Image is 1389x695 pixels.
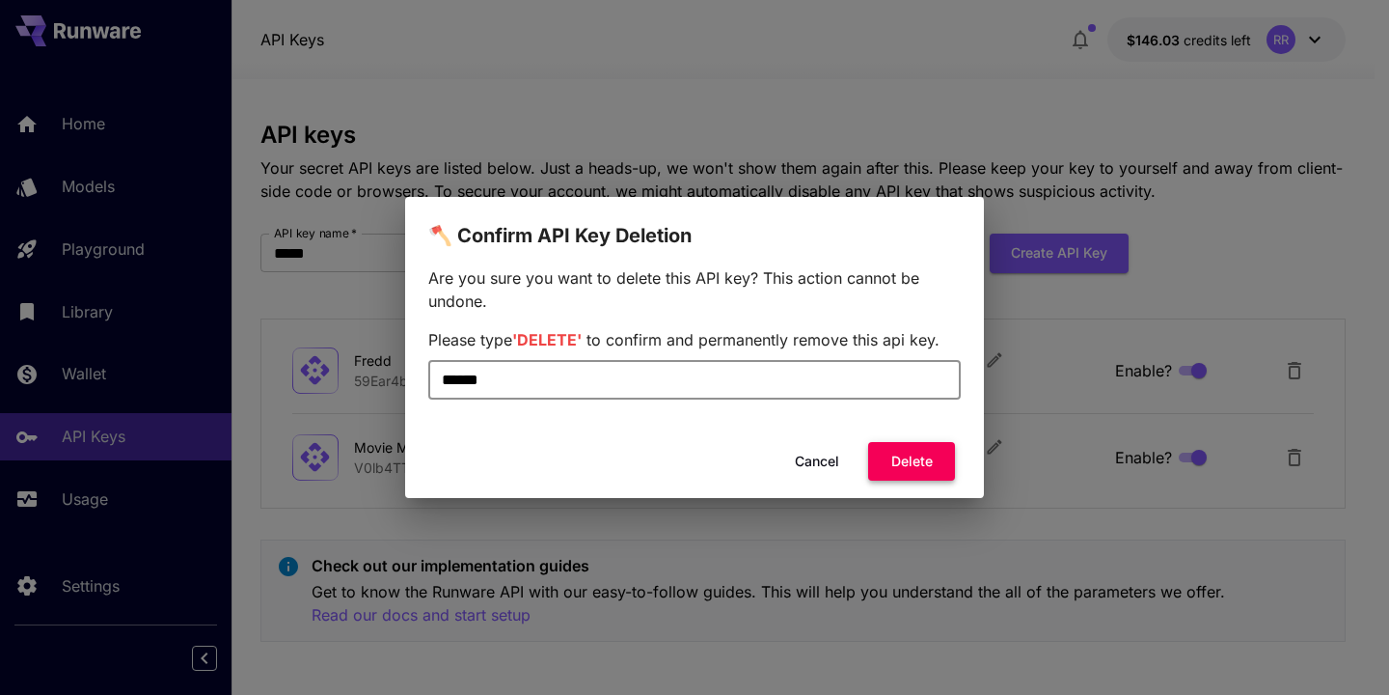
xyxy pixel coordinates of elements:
[428,266,961,313] p: Are you sure you want to delete this API key? This action cannot be undone.
[428,330,940,349] span: Please type to confirm and permanently remove this api key.
[512,330,582,349] span: 'DELETE'
[774,442,860,482] button: Cancel
[868,442,955,482] button: Delete
[405,197,984,251] h2: 🪓 Confirm API Key Deletion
